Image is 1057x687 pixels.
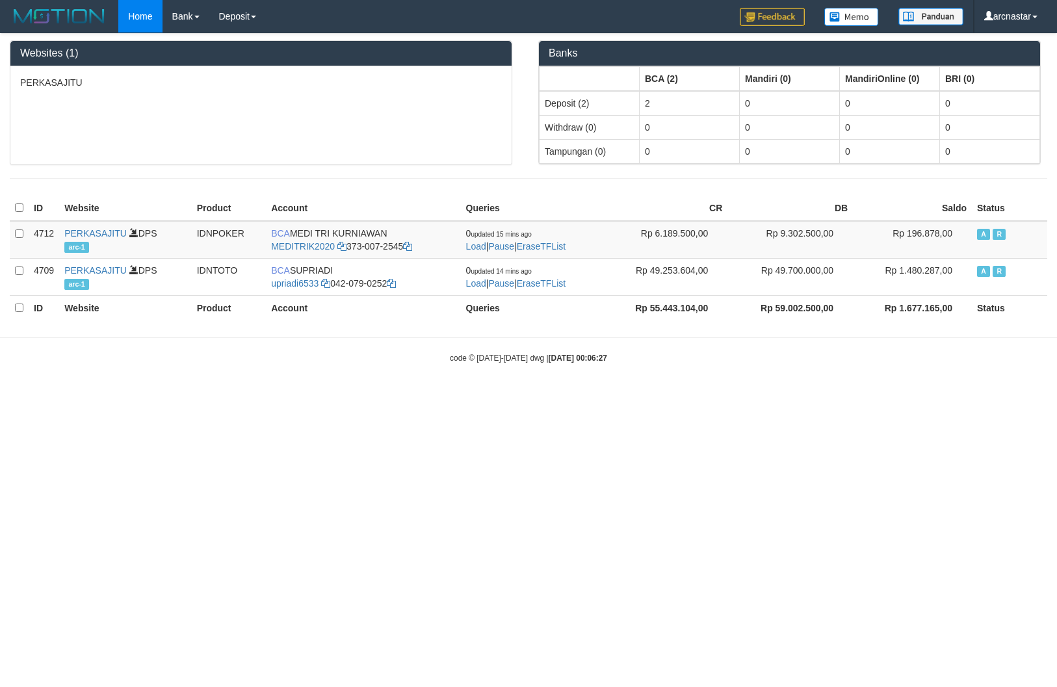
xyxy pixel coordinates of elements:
[727,196,853,221] th: DB
[466,228,532,239] span: 0
[853,221,972,259] td: Rp 196.878,00
[59,295,191,320] th: Website
[20,47,502,59] h3: Websites (1)
[603,295,728,320] th: Rp 55.443.104,00
[450,354,607,363] small: code © [DATE]-[DATE] dwg |
[466,228,566,252] span: | |
[840,115,940,139] td: 0
[898,8,963,25] img: panduan.png
[740,8,805,26] img: Feedback.jpg
[972,295,1047,320] th: Status
[740,66,840,91] th: Group: activate to sort column ascending
[59,221,191,259] td: DPS
[266,196,460,221] th: Account
[59,196,191,221] th: Website
[853,196,972,221] th: Saldo
[940,66,1040,91] th: Group: activate to sort column ascending
[271,241,335,252] a: MEDITRIK2020
[977,266,990,277] span: Active
[540,139,640,163] td: Tampungan (0)
[853,295,972,320] th: Rp 1.677.165,00
[853,258,972,295] td: Rp 1.480.287,00
[387,278,396,289] a: Copy 0420790252 to clipboard
[840,66,940,91] th: Group: activate to sort column ascending
[337,241,346,252] a: Copy MEDITRIK2020 to clipboard
[824,8,879,26] img: Button%20Memo.svg
[29,295,59,320] th: ID
[740,91,840,116] td: 0
[266,295,460,320] th: Account
[740,139,840,163] td: 0
[64,265,127,276] a: PERKASAJITU
[517,241,566,252] a: EraseTFList
[540,66,640,91] th: Group: activate to sort column ascending
[271,228,290,239] span: BCA
[727,221,853,259] td: Rp 9.302.500,00
[540,91,640,116] td: Deposit (2)
[993,266,1006,277] span: Running
[727,258,853,295] td: Rp 49.700.000,00
[466,265,566,289] span: | |
[977,229,990,240] span: Active
[321,278,330,289] a: Copy upriadi6533 to clipboard
[640,66,740,91] th: Group: activate to sort column ascending
[471,231,531,238] span: updated 15 mins ago
[192,221,266,259] td: IDNPOKER
[940,115,1040,139] td: 0
[549,47,1030,59] h3: Banks
[488,278,514,289] a: Pause
[29,221,59,259] td: 4712
[64,228,127,239] a: PERKASAJITU
[461,196,603,221] th: Queries
[29,196,59,221] th: ID
[517,278,566,289] a: EraseTFList
[993,229,1006,240] span: Running
[192,258,266,295] td: IDNTOTO
[471,268,531,275] span: updated 14 mins ago
[466,241,486,252] a: Load
[403,241,412,252] a: Copy 3730072545 to clipboard
[64,279,89,290] span: arc-1
[466,265,532,276] span: 0
[192,196,266,221] th: Product
[59,258,191,295] td: DPS
[20,76,502,89] p: PERKASAJITU
[29,258,59,295] td: 4709
[740,115,840,139] td: 0
[271,265,290,276] span: BCA
[972,196,1047,221] th: Status
[540,115,640,139] td: Withdraw (0)
[10,6,109,26] img: MOTION_logo.png
[840,91,940,116] td: 0
[940,91,1040,116] td: 0
[192,295,266,320] th: Product
[488,241,514,252] a: Pause
[271,278,319,289] a: upriadi6533
[940,139,1040,163] td: 0
[549,354,607,363] strong: [DATE] 00:06:27
[266,258,460,295] td: SUPRIADI 042-079-0252
[727,295,853,320] th: Rp 59.002.500,00
[603,196,728,221] th: CR
[640,91,740,116] td: 2
[603,258,728,295] td: Rp 49.253.604,00
[64,242,89,253] span: arc-1
[266,221,460,259] td: MEDI TRI KURNIAWAN 373-007-2545
[640,115,740,139] td: 0
[603,221,728,259] td: Rp 6.189.500,00
[640,139,740,163] td: 0
[840,139,940,163] td: 0
[466,278,486,289] a: Load
[461,295,603,320] th: Queries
